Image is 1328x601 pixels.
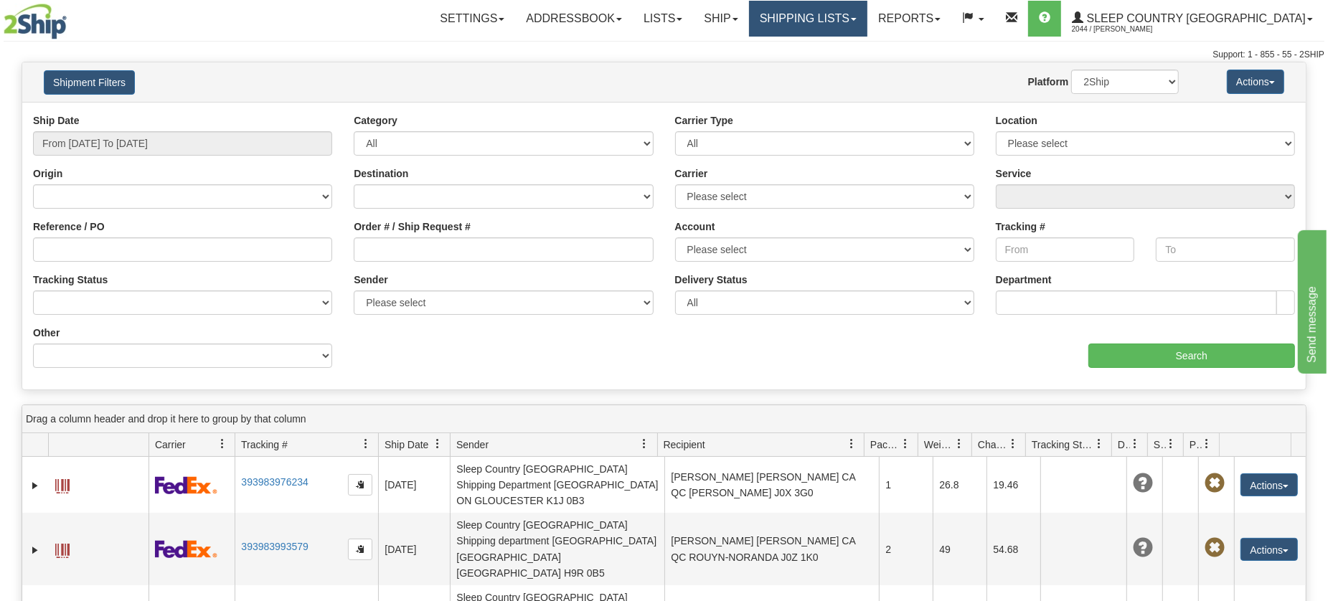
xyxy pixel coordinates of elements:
td: 1 [879,457,933,513]
div: grid grouping header [22,405,1306,433]
td: Sleep Country [GEOGRAPHIC_DATA] Shipping department [GEOGRAPHIC_DATA] [GEOGRAPHIC_DATA] [GEOGRAPH... [450,513,664,585]
a: Expand [28,543,42,557]
input: From [996,237,1135,262]
a: Label [55,473,70,496]
a: Ship Date filter column settings [425,432,450,456]
span: Unknown [1133,473,1153,493]
span: Tracking Status [1032,437,1094,452]
label: Category [354,113,397,128]
a: Sleep Country [GEOGRAPHIC_DATA] 2044 / [PERSON_NAME] [1061,1,1324,37]
td: [DATE] [378,457,450,513]
span: Recipient [664,437,705,452]
span: Ship Date [385,437,428,452]
a: Sender filter column settings [633,432,657,456]
a: Tracking # filter column settings [354,432,378,456]
a: Carrier filter column settings [210,432,235,456]
a: Shipping lists [749,1,867,37]
a: Ship [693,1,748,37]
span: Carrier [155,437,186,452]
label: Reference / PO [33,219,105,234]
span: Weight [924,437,954,452]
label: Account [675,219,715,234]
a: Pickup Status filter column settings [1195,432,1219,456]
td: 2 [879,513,933,585]
img: logo2044.jpg [4,4,67,39]
input: Search [1088,344,1295,368]
label: Carrier [675,166,708,181]
span: Tracking # [241,437,288,452]
a: Tracking Status filter column settings [1087,432,1111,456]
span: Unknown [1133,538,1153,558]
label: Order # / Ship Request # [354,219,471,234]
label: Destination [354,166,408,181]
a: Addressbook [515,1,633,37]
td: 19.46 [986,457,1040,513]
label: Tracking Status [33,273,108,287]
input: To [1156,237,1295,262]
div: Send message [11,9,133,26]
label: Sender [354,273,387,287]
iframe: chat widget [1295,227,1327,374]
span: Sender [456,437,489,452]
span: Pickup Status [1190,437,1202,452]
td: 54.68 [986,513,1040,585]
label: Platform [1028,75,1069,89]
a: Weight filter column settings [947,432,971,456]
td: Sleep Country [GEOGRAPHIC_DATA] Shipping Department [GEOGRAPHIC_DATA] ON GLOUCESTER K1J 0B3 [450,457,664,513]
label: Other [33,326,60,340]
label: Ship Date [33,113,80,128]
button: Actions [1240,473,1298,496]
label: Tracking # [996,219,1045,234]
a: Lists [633,1,693,37]
button: Actions [1240,538,1298,561]
a: Charge filter column settings [1001,432,1025,456]
td: [PERSON_NAME] [PERSON_NAME] CA QC [PERSON_NAME] J0X 3G0 [664,457,879,513]
a: Shipment Issues filter column settings [1159,432,1183,456]
span: Packages [870,437,900,452]
td: [PERSON_NAME] [PERSON_NAME] CA QC ROUYN-NORANDA J0Z 1K0 [664,513,879,585]
span: Sleep Country [GEOGRAPHIC_DATA] [1083,12,1306,24]
span: Pickup Not Assigned [1205,473,1225,493]
a: 393983993579 [241,541,308,552]
a: Reports [867,1,951,37]
a: Delivery Status filter column settings [1123,432,1147,456]
img: 2 - FedEx Express® [155,476,217,494]
td: 26.8 [933,457,986,513]
label: Service [996,166,1032,181]
label: Department [996,273,1052,287]
span: Shipment Issues [1154,437,1166,452]
label: Location [996,113,1037,128]
a: 393983976234 [241,476,308,488]
span: Charge [978,437,1008,452]
button: Actions [1227,70,1284,94]
label: Delivery Status [675,273,748,287]
a: Recipient filter column settings [839,432,864,456]
a: Label [55,537,70,560]
span: Pickup Not Assigned [1205,538,1225,558]
td: [DATE] [378,513,450,585]
button: Shipment Filters [44,70,135,95]
a: Expand [28,478,42,493]
div: Support: 1 - 855 - 55 - 2SHIP [4,49,1324,61]
td: 49 [933,513,986,585]
img: 2 - FedEx Express® [155,540,217,558]
a: Packages filter column settings [893,432,918,456]
label: Carrier Type [675,113,733,128]
span: Delivery Status [1118,437,1130,452]
label: Origin [33,166,62,181]
button: Copy to clipboard [348,539,372,560]
a: Settings [429,1,515,37]
span: 2044 / [PERSON_NAME] [1072,22,1179,37]
button: Copy to clipboard [348,474,372,496]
